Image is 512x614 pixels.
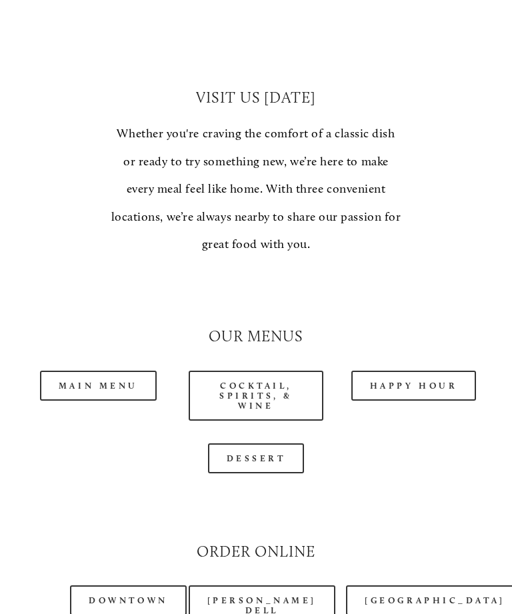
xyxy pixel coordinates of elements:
[109,87,402,109] h2: Visit Us [DATE]
[351,371,477,401] a: Happy Hour
[189,371,324,421] a: Cocktail, Spirits, & Wine
[208,443,305,473] a: Dessert
[31,541,481,563] h2: Order Online
[109,120,402,258] p: Whether you're craving the comfort of a classic dish or ready to try something new, we’re here to...
[31,326,481,347] h2: Our Menus
[40,371,157,401] a: Main Menu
